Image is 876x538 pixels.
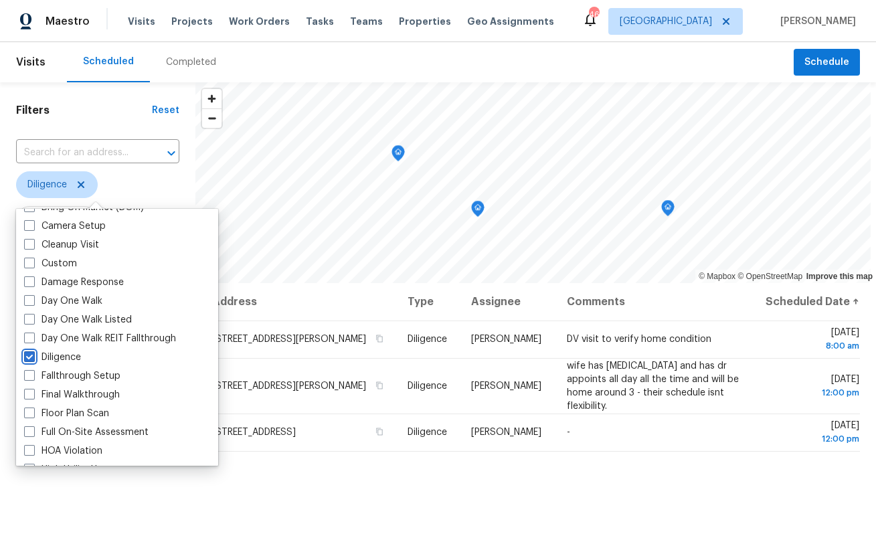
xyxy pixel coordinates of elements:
label: Diligence [24,351,81,364]
label: Fallthrough Setup [24,369,120,383]
button: Zoom in [202,89,222,108]
div: 8:00 am [761,339,859,353]
button: Copy Address [374,379,386,391]
button: Open [162,144,181,163]
canvas: Map [195,82,871,283]
button: Copy Address [374,426,386,438]
button: Schedule [794,49,860,76]
span: Teams [350,15,383,28]
span: [PERSON_NAME] [471,381,541,391]
div: Reset [152,104,179,117]
span: [DATE] [761,375,859,399]
a: Improve this map [806,272,873,281]
label: Damage Response [24,276,124,289]
label: Camera Setup [24,219,106,233]
span: Geo Assignments [467,15,554,28]
span: [STREET_ADDRESS] [212,428,296,437]
span: [STREET_ADDRESS][PERSON_NAME] [212,335,366,344]
label: Final Walkthrough [24,388,120,401]
div: 12:00 pm [761,386,859,399]
span: DV visit to verify home condition [567,335,711,344]
span: Work Orders [229,15,290,28]
span: Schedule [804,54,849,71]
span: [PERSON_NAME] [775,15,856,28]
span: Visits [128,15,155,28]
span: [DATE] [761,421,859,446]
h1: Filters [16,104,152,117]
span: [GEOGRAPHIC_DATA] [620,15,712,28]
label: HOA Violation [24,444,102,458]
div: 12:00 pm [761,432,859,446]
span: [DATE] [761,328,859,353]
th: Address [211,283,396,321]
th: Comments [556,283,751,321]
span: [STREET_ADDRESS][PERSON_NAME] [212,381,366,391]
span: Maestro [46,15,90,28]
div: 46 [589,8,598,21]
div: Map marker [661,200,675,221]
span: Visits [16,48,46,77]
span: Diligence [408,335,447,344]
label: Floor Plan Scan [24,407,109,420]
a: OpenStreetMap [737,272,802,281]
span: Tasks [306,17,334,26]
span: - [567,428,570,437]
span: Diligence [408,381,447,391]
input: Search for an address... [16,143,142,163]
div: Map marker [471,201,485,221]
div: Scheduled [83,55,134,68]
label: Cleanup Visit [24,238,99,252]
span: Diligence [408,428,447,437]
span: wife has [MEDICAL_DATA] and has dr appoints all day all the time and will be home around 3 - thei... [567,361,739,411]
div: Map marker [391,145,405,166]
th: Scheduled Date ↑ [750,283,860,321]
label: Day One Walk REIT Fallthrough [24,332,176,345]
th: Type [397,283,460,321]
a: Mapbox [699,272,735,281]
th: Assignee [460,283,556,321]
span: [PERSON_NAME] [471,335,541,344]
div: Completed [166,56,216,69]
label: Custom [24,257,77,270]
span: Projects [171,15,213,28]
label: Day One Walk [24,294,102,308]
span: Diligence [27,178,67,191]
button: Copy Address [374,333,386,345]
label: Full On-Site Assessment [24,426,149,439]
button: Zoom out [202,108,222,128]
span: [PERSON_NAME] [471,428,541,437]
label: Day One Walk Listed [24,313,132,327]
label: High Utility Usage [24,463,118,476]
span: Properties [399,15,451,28]
span: Zoom out [202,109,222,128]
